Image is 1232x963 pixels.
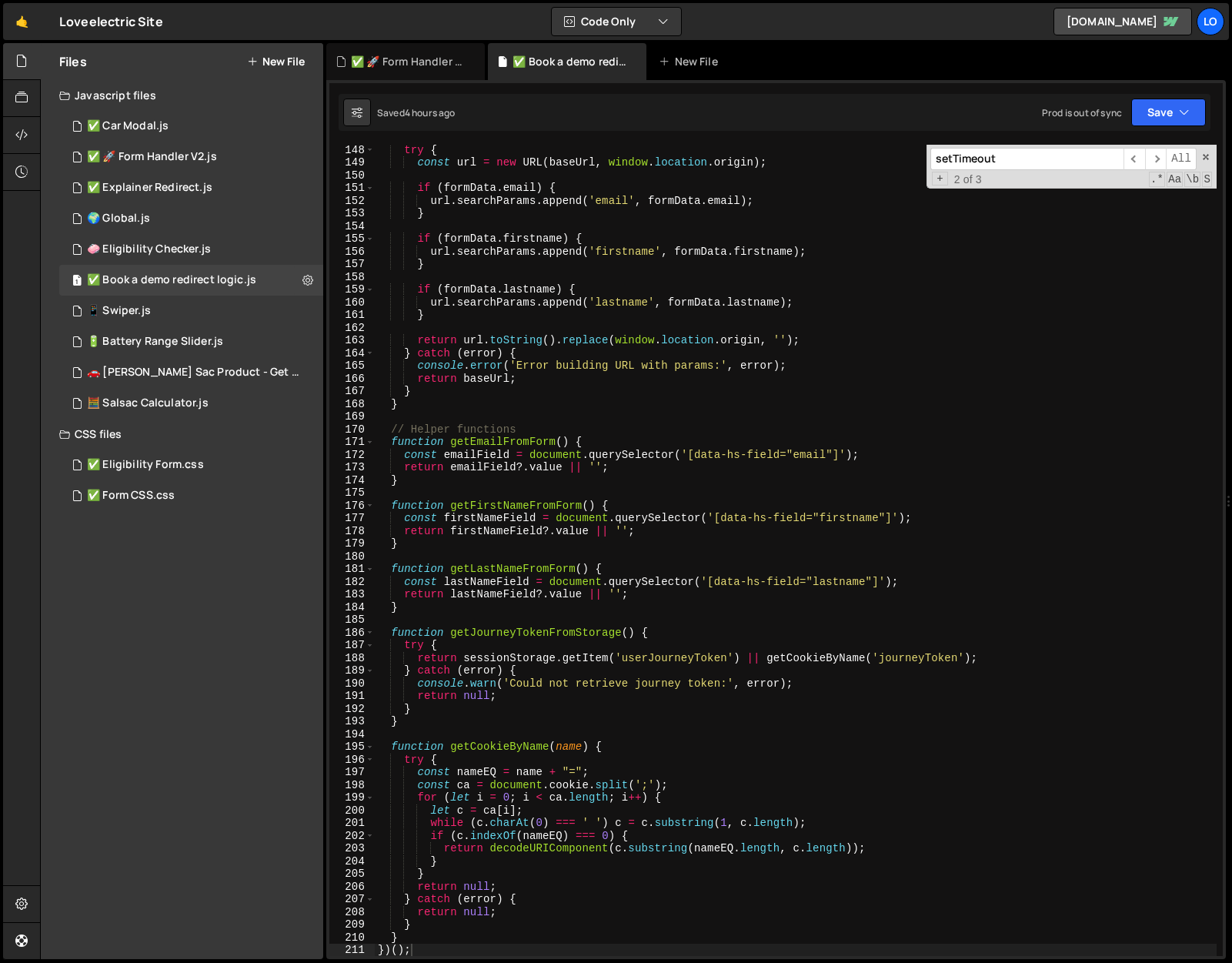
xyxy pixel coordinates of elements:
div: 🚗 [PERSON_NAME] Sac Product - Get started.js [87,366,299,380]
div: 156 [329,246,375,259]
span: CaseSensitive Search [1167,172,1183,187]
div: ✅ Book a demo redirect logic.js [87,273,256,287]
div: 158 [329,271,375,284]
div: 📱 Swiper.js [87,304,151,318]
span: RegExp Search [1149,172,1165,187]
div: 150 [329,169,375,182]
div: Loveelectric Site [59,12,163,31]
div: 174 [329,474,375,487]
span: 1 [72,276,82,288]
div: 186 [329,627,375,640]
div: Prod is out of sync [1042,106,1122,119]
div: 188 [329,652,375,665]
div: 155 [329,232,375,246]
div: 170 [329,423,375,436]
div: 163 [329,334,375,347]
div: ✅ Eligibility Form.css [87,458,204,472]
div: 209 [329,918,375,931]
div: 8014/41778.js [59,172,323,203]
div: 🔋 Battery Range Slider.js [87,335,223,349]
div: 181 [329,563,375,576]
div: 200 [329,804,375,818]
div: 195 [329,741,375,754]
div: 184 [329,601,375,614]
div: 202 [329,830,375,843]
div: Javascript files [41,80,323,111]
span: 2 of 3 [948,173,988,186]
div: 153 [329,207,375,220]
div: 190 [329,677,375,690]
div: 8014/41995.js [59,111,323,142]
div: ✅ 🚀 Form Handler V2.js [351,54,466,69]
div: 191 [329,690,375,703]
div: 161 [329,309,375,322]
div: ✅ Explainer Redirect.js [87,181,212,195]
div: 189 [329,664,375,677]
div: Saved [377,106,456,119]
div: 205 [329,868,375,881]
div: 157 [329,258,375,271]
div: 173 [329,461,375,474]
div: 179 [329,537,375,550]
div: 🧮 Salsac Calculator.js [87,396,209,410]
div: 152 [329,195,375,208]
a: Lo [1197,8,1224,35]
div: 166 [329,373,375,386]
div: 8014/42769.js [59,203,323,234]
div: 🌍 Global.js [87,212,150,226]
div: ✅ 🚀 Form Handler V2.js [87,150,217,164]
div: 169 [329,410,375,423]
input: Search for [930,148,1123,170]
span: Whole Word Search [1184,172,1200,187]
div: 207 [329,893,375,906]
div: 185 [329,614,375,627]
span: ​ [1145,148,1167,170]
div: 211 [329,944,375,957]
button: New File [247,55,305,68]
div: 8014/41354.css [59,450,323,480]
div: 154 [329,220,375,233]
button: Code Only [552,8,681,35]
div: 8014/34949.js [59,296,323,326]
div: ✅ Form CSS.css [87,489,175,503]
div: 171 [329,436,375,449]
div: 149 [329,156,375,169]
div: 8014/28850.js [59,388,323,419]
div: 199 [329,791,375,804]
h2: Files [59,53,87,70]
div: 201 [329,817,375,830]
div: 160 [329,296,375,309]
div: 182 [329,576,375,589]
span: Search In Selection [1202,172,1212,187]
div: 196 [329,754,375,767]
div: 4 hours ago [405,106,456,119]
div: CSS files [41,419,323,450]
div: 172 [329,449,375,462]
button: Save [1131,99,1206,126]
div: 210 [329,931,375,945]
div: 151 [329,182,375,195]
div: 162 [329,322,375,335]
div: 187 [329,639,375,652]
div: ✅ Book a demo redirect logic.js [512,54,628,69]
span: Toggle Replace mode [932,172,948,186]
a: [DOMAIN_NAME] [1053,8,1192,35]
div: 197 [329,766,375,779]
div: 165 [329,359,375,373]
div: 176 [329,500,375,513]
div: 8014/41351.css [59,480,323,511]
div: 164 [329,347,375,360]
div: ✅ Car Modal.js [87,119,169,133]
div: 193 [329,715,375,728]
div: 198 [329,779,375,792]
div: 203 [329,842,375,855]
div: 206 [329,881,375,894]
div: 204 [329,855,375,868]
div: 167 [329,385,375,398]
div: 175 [329,487,375,500]
div: 180 [329,550,375,563]
div: 8014/41355.js [59,265,323,296]
span: ​ [1123,148,1145,170]
div: 183 [329,588,375,601]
